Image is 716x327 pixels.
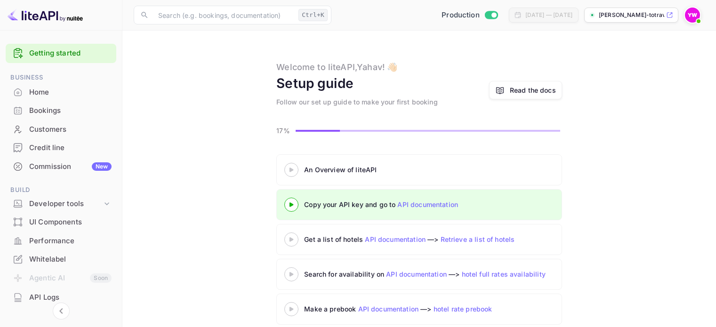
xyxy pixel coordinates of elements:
div: Search for availability on —> [304,269,634,279]
div: Customers [6,120,116,139]
a: API documentation [365,235,426,243]
a: hotel full rates availability [462,270,546,278]
div: Home [6,83,116,102]
div: Bookings [29,105,112,116]
a: Getting started [29,48,112,59]
div: CommissionNew [6,158,116,176]
span: Production [442,10,480,21]
div: Switch to Sandbox mode [438,10,501,21]
div: Welcome to liteAPI, Yahav ! 👋🏻 [276,61,397,73]
input: Search (e.g. bookings, documentation) [153,6,295,24]
div: Developer tools [6,196,116,212]
a: CommissionNew [6,158,116,175]
div: UI Components [6,213,116,231]
div: New [92,162,112,171]
img: LiteAPI logo [8,8,83,23]
button: Collapse navigation [53,303,70,319]
span: Build [6,185,116,195]
a: Performance [6,232,116,249]
span: Business [6,72,116,83]
div: Getting started [6,44,116,63]
a: API documentation [358,305,419,313]
div: Credit line [6,139,116,157]
div: Customers [29,124,112,135]
div: Performance [29,236,112,247]
a: API Logs [6,288,116,306]
a: Retrieve a list of hotels [441,235,515,243]
div: Performance [6,232,116,250]
a: Whitelabel [6,250,116,268]
a: hotel rate prebook [434,305,492,313]
div: Bookings [6,102,116,120]
div: Make a prebook —> [304,304,539,314]
img: Yahav Winkler [685,8,700,23]
div: Home [29,87,112,98]
p: [PERSON_NAME]-totravel... [599,11,664,19]
div: Copy your API key and go to [304,199,539,209]
div: Get a list of hotels —> [304,234,539,244]
div: Credit line [29,143,112,153]
div: UI Components [29,217,112,228]
a: Customers [6,120,116,138]
div: API Logs [6,288,116,307]
div: Ctrl+K [298,9,328,21]
div: Follow our set up guide to make your first booking [276,97,438,107]
div: An Overview of liteAPI [304,165,539,175]
div: Whitelabel [29,254,112,265]
div: Developer tools [29,199,102,209]
a: Read the docs [510,85,556,95]
div: API Logs [29,292,112,303]
div: Commission [29,161,112,172]
a: Read the docs [489,81,562,99]
a: UI Components [6,213,116,231]
div: Setup guide [276,73,354,93]
a: Credit line [6,139,116,156]
a: Bookings [6,102,116,119]
div: [DATE] — [DATE] [525,11,572,19]
p: 17% [276,126,293,136]
a: Home [6,83,116,101]
a: API documentation [386,270,447,278]
div: Whitelabel [6,250,116,269]
a: API documentation [397,200,458,208]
